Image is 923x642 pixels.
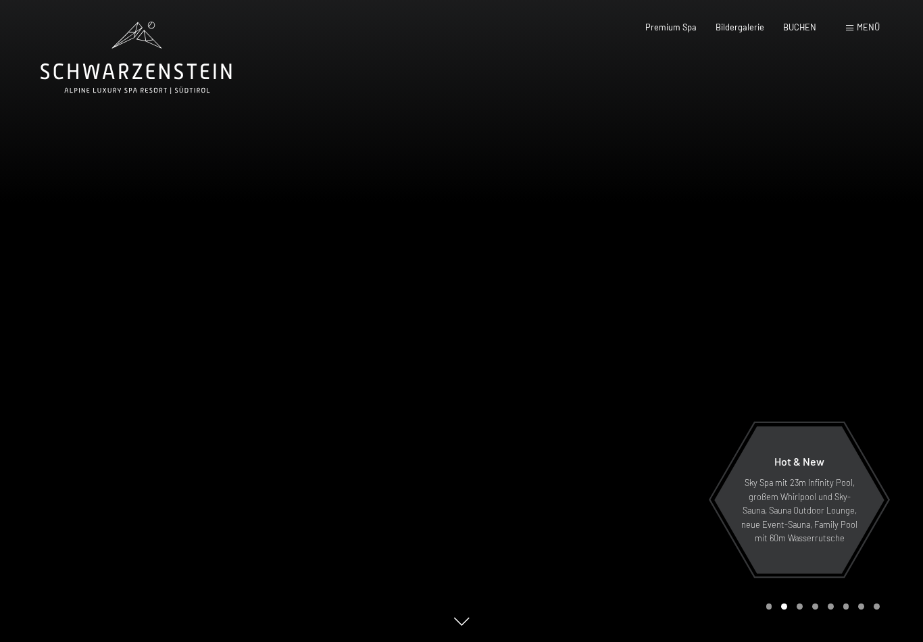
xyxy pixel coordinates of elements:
[781,603,787,610] div: Carousel Page 2 (Current Slide)
[828,603,834,610] div: Carousel Page 5
[874,603,880,610] div: Carousel Page 8
[766,603,772,610] div: Carousel Page 1
[812,603,818,610] div: Carousel Page 4
[741,476,858,545] p: Sky Spa mit 23m Infinity Pool, großem Whirlpool und Sky-Sauna, Sauna Outdoor Lounge, neue Event-S...
[783,22,816,32] a: BUCHEN
[797,603,803,610] div: Carousel Page 3
[857,22,880,32] span: Menü
[645,22,697,32] a: Premium Spa
[858,603,864,610] div: Carousel Page 7
[716,22,764,32] a: Bildergalerie
[762,603,880,610] div: Carousel Pagination
[714,426,885,574] a: Hot & New Sky Spa mit 23m Infinity Pool, großem Whirlpool und Sky-Sauna, Sauna Outdoor Lounge, ne...
[774,455,824,468] span: Hot & New
[843,603,849,610] div: Carousel Page 6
